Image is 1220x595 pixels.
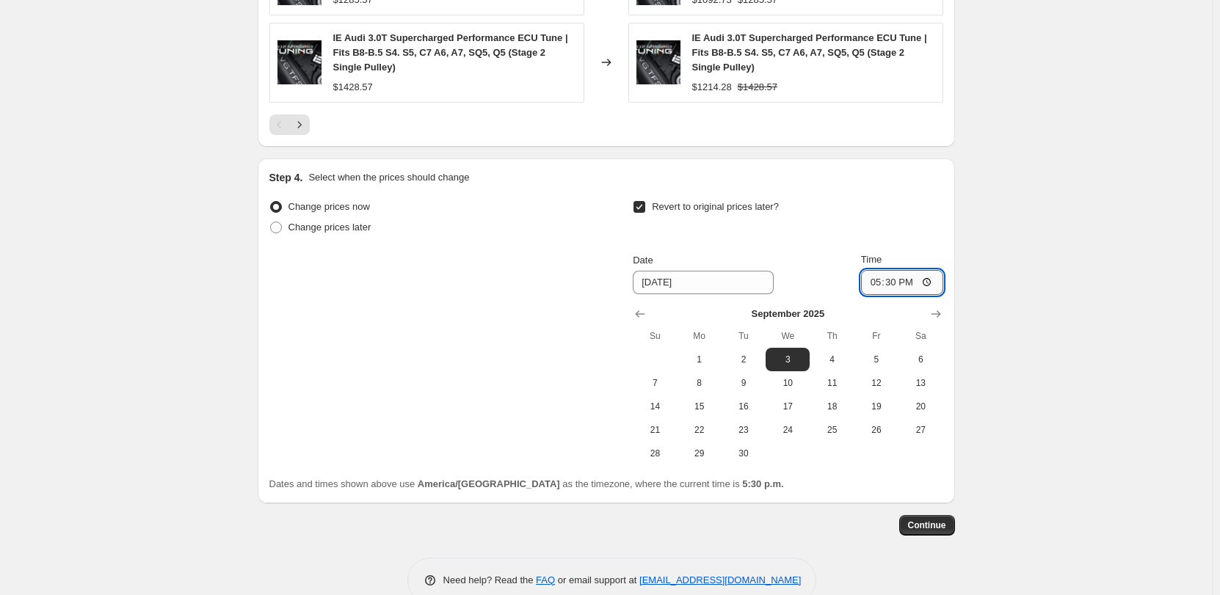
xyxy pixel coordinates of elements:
button: Friday September 19 2025 [854,395,898,418]
button: Thursday September 11 2025 [810,371,854,395]
span: 30 [727,448,760,459]
span: 9 [727,377,760,389]
button: Saturday September 13 2025 [898,371,943,395]
a: FAQ [536,574,555,585]
input: 8/27/2025 [633,271,774,294]
button: Tuesday September 23 2025 [722,418,766,442]
b: America/[GEOGRAPHIC_DATA] [418,478,560,489]
button: Sunday September 14 2025 [633,395,677,418]
a: [EMAIL_ADDRESS][DOMAIN_NAME] [639,574,801,585]
span: 20 [904,401,937,412]
span: We [771,330,804,342]
button: Sunday September 28 2025 [633,442,677,465]
button: Friday September 5 2025 [854,348,898,371]
span: Change prices later [288,222,371,233]
span: 14 [639,401,671,412]
span: 27 [904,424,937,436]
button: Thursday September 25 2025 [810,418,854,442]
span: Sa [904,330,937,342]
span: Date [633,255,653,266]
th: Friday [854,324,898,348]
button: Tuesday September 16 2025 [722,395,766,418]
span: 6 [904,354,937,365]
span: Continue [908,519,946,531]
span: 16 [727,401,760,412]
button: Monday September 8 2025 [678,371,722,395]
span: 11 [816,377,848,389]
button: Saturday September 27 2025 [898,418,943,442]
th: Monday [678,324,722,348]
button: Wednesday September 10 2025 [766,371,810,395]
button: Wednesday September 3 2025 [766,348,810,371]
span: Time [861,254,882,265]
span: 13 [904,377,937,389]
span: 29 [683,448,716,459]
input: 12:00 [861,270,943,295]
button: Friday September 26 2025 [854,418,898,442]
span: 21 [639,424,671,436]
th: Wednesday [766,324,810,348]
span: Th [816,330,848,342]
button: Monday September 29 2025 [678,442,722,465]
span: IE Audi 3.0T Supercharged Performance ECU Tune | Fits B8-B.5 S4. S5, C7 A6, A7, SQ5, Q5 (Stage 2 ... [333,32,568,73]
span: 8 [683,377,716,389]
span: 2 [727,354,760,365]
img: ie_supercharged_30t_tune_540x_c01edbbf-3eda-4fe2-9234-d4576179e0e9_80x.jpg [277,40,322,84]
button: Thursday September 18 2025 [810,395,854,418]
nav: Pagination [269,114,310,135]
span: $1428.57 [333,81,373,92]
h2: Step 4. [269,170,303,185]
span: Change prices now [288,201,370,212]
span: Tu [727,330,760,342]
th: Saturday [898,324,943,348]
span: Dates and times shown above use as the timezone, where the current time is [269,478,784,489]
span: 25 [816,424,848,436]
button: Show next month, October 2025 [926,304,946,324]
p: Select when the prices should change [308,170,469,185]
span: Mo [683,330,716,342]
button: Wednesday September 24 2025 [766,418,810,442]
span: or email support at [555,574,639,585]
button: Continue [899,515,955,536]
button: Tuesday September 2 2025 [722,348,766,371]
span: 22 [683,424,716,436]
span: 4 [816,354,848,365]
th: Thursday [810,324,854,348]
button: Saturday September 20 2025 [898,395,943,418]
span: Need help? Read the [443,574,537,585]
button: Tuesday September 30 2025 [722,442,766,465]
span: 1 [683,354,716,365]
span: $1428.57 [738,81,777,92]
button: Wednesday September 17 2025 [766,395,810,418]
th: Tuesday [722,324,766,348]
span: 17 [771,401,804,412]
span: 28 [639,448,671,459]
button: Next [289,114,310,135]
span: $1214.28 [692,81,732,92]
span: 5 [860,354,893,365]
span: 18 [816,401,848,412]
button: Monday September 22 2025 [678,418,722,442]
button: Show previous month, August 2025 [630,304,650,324]
img: ie_supercharged_30t_tune_540x_c01edbbf-3eda-4fe2-9234-d4576179e0e9_80x.jpg [636,40,680,84]
button: Sunday September 7 2025 [633,371,677,395]
span: 15 [683,401,716,412]
b: 5:30 p.m. [742,478,783,489]
span: 10 [771,377,804,389]
button: Monday September 1 2025 [678,348,722,371]
button: Monday September 15 2025 [678,395,722,418]
button: Thursday September 4 2025 [810,348,854,371]
button: Sunday September 21 2025 [633,418,677,442]
span: 24 [771,424,804,436]
span: 3 [771,354,804,365]
span: IE Audi 3.0T Supercharged Performance ECU Tune | Fits B8-B.5 S4. S5, C7 A6, A7, SQ5, Q5 (Stage 2 ... [692,32,927,73]
th: Sunday [633,324,677,348]
span: Fr [860,330,893,342]
button: Friday September 12 2025 [854,371,898,395]
span: 23 [727,424,760,436]
span: Su [639,330,671,342]
span: 12 [860,377,893,389]
button: Saturday September 6 2025 [898,348,943,371]
span: 7 [639,377,671,389]
span: Revert to original prices later? [652,201,779,212]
